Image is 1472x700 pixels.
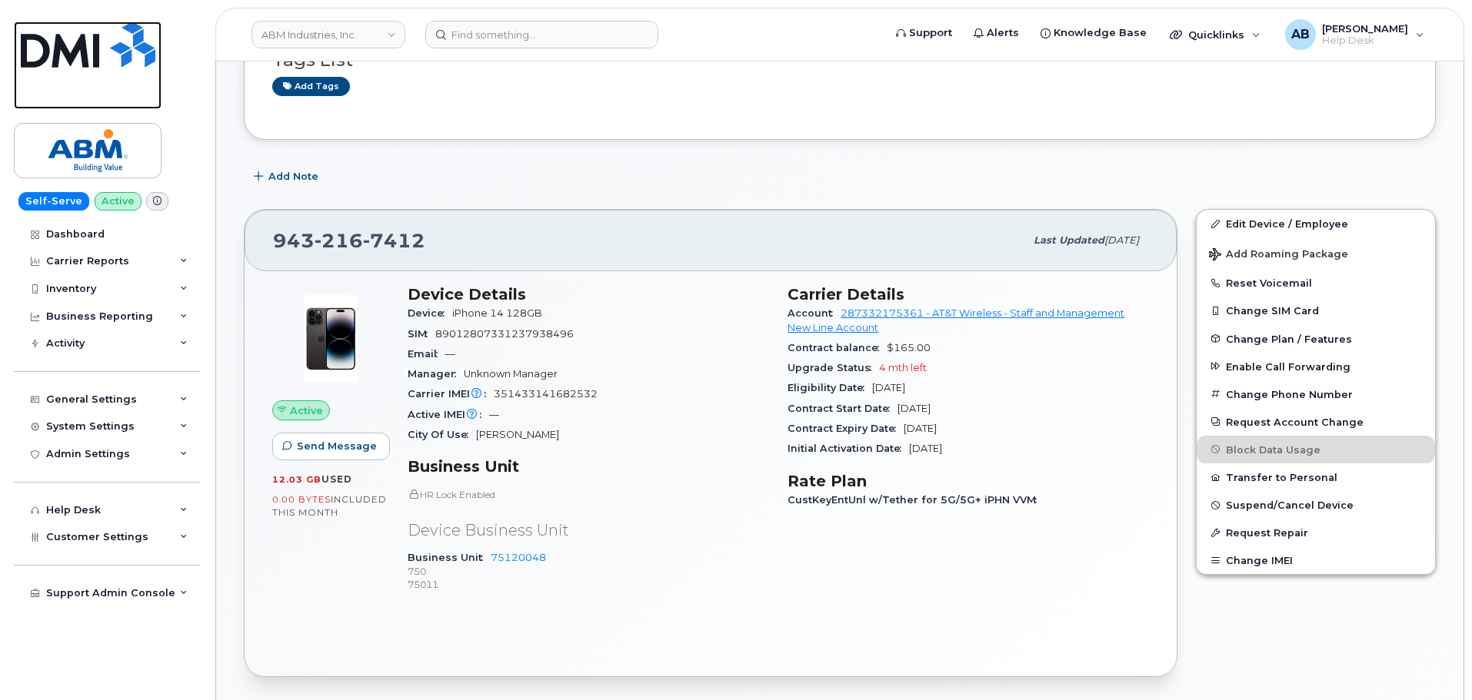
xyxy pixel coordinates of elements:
[408,457,769,476] h3: Business Unit
[788,443,909,454] span: Initial Activation Date
[1197,546,1435,574] button: Change IMEI
[788,403,898,414] span: Contract Start Date
[1197,237,1435,269] button: Add Roaming Package
[788,362,879,373] span: Upgrade Status
[408,368,464,380] span: Manager
[272,77,350,96] a: Add tags
[1188,28,1244,41] span: Quicklinks
[885,18,963,48] a: Support
[1197,210,1435,237] a: Edit Device / Employee
[872,382,905,393] span: [DATE]
[297,439,377,453] span: Send Message
[1274,19,1435,50] div: Adam Bake
[788,307,841,319] span: Account
[1226,333,1352,344] span: Change Plan / Features
[1197,491,1435,519] button: Suspend/Cancel Device
[408,388,494,400] span: Carrier IMEI
[1054,25,1147,41] span: Knowledge Base
[788,472,1149,490] h3: Rate Plan
[272,433,390,460] button: Send Message
[898,403,931,414] span: [DATE]
[1197,353,1435,380] button: Enable Call Forwarding
[408,429,476,440] span: City Of Use
[1197,269,1435,297] button: Reset Voicemail
[489,409,499,420] span: —
[268,169,318,184] span: Add Note
[408,578,769,591] p: 75011
[1030,18,1157,48] a: Knowledge Base
[273,229,425,252] span: 943
[363,229,425,252] span: 7412
[408,552,491,563] span: Business Unit
[272,51,1407,70] h3: Tags List
[904,423,937,434] span: [DATE]
[788,382,872,393] span: Eligibility Date
[1322,35,1408,47] span: Help Desk
[251,21,405,48] a: ABM Industries, Inc.
[1197,297,1435,324] button: Change SIM Card
[408,348,445,360] span: Email
[452,307,542,319] span: iPhone 14 128GB
[285,293,377,385] img: image20231002-3703462-njx0qo.jpeg
[408,409,489,420] span: Active IMEI
[963,18,1030,48] a: Alerts
[1197,325,1435,353] button: Change Plan / Features
[1226,499,1354,511] span: Suspend/Cancel Device
[1034,234,1104,246] span: Last updated
[1197,408,1435,436] button: Request Account Change
[788,494,1044,506] span: CustKeyEntUnl w/Tether for 5G/5G+ iPHN VVM
[408,488,769,501] p: HR Lock Enabled
[1209,248,1348,263] span: Add Roaming Package
[788,307,1124,333] a: 287332175361 - AT&T Wireless - Staff and Management New Line Account
[408,519,769,542] p: Device Business Unit
[290,403,323,418] span: Active
[272,474,321,485] span: 12.03 GB
[1226,360,1350,372] span: Enable Call Forwarding
[788,342,887,353] span: Contract balance
[909,25,952,41] span: Support
[909,443,942,454] span: [DATE]
[491,552,546,563] a: 75120048
[1197,519,1435,546] button: Request Repair
[321,473,352,485] span: used
[788,423,904,434] span: Contract Expiry Date
[408,328,435,340] span: SIM
[425,21,658,48] input: Find something...
[494,388,598,400] span: 351433141682532
[1291,25,1310,44] span: AB
[1322,22,1408,35] span: [PERSON_NAME]
[464,368,558,380] span: Unknown Manager
[879,362,927,373] span: 4 mth left
[1197,463,1435,491] button: Transfer to Personal
[315,229,363,252] span: 216
[1197,380,1435,408] button: Change Phone Number
[1197,436,1435,463] button: Block Data Usage
[244,163,331,191] button: Add Note
[408,307,452,319] span: Device
[445,348,455,360] span: —
[408,285,769,304] h3: Device Details
[987,25,1019,41] span: Alerts
[788,285,1149,304] h3: Carrier Details
[1159,19,1271,50] div: Quicklinks
[435,328,574,340] span: 89012807331237938496
[476,429,559,440] span: [PERSON_NAME]
[1104,234,1139,246] span: [DATE]
[272,494,331,505] span: 0.00 Bytes
[408,565,769,578] p: 750
[887,342,931,353] span: $165.00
